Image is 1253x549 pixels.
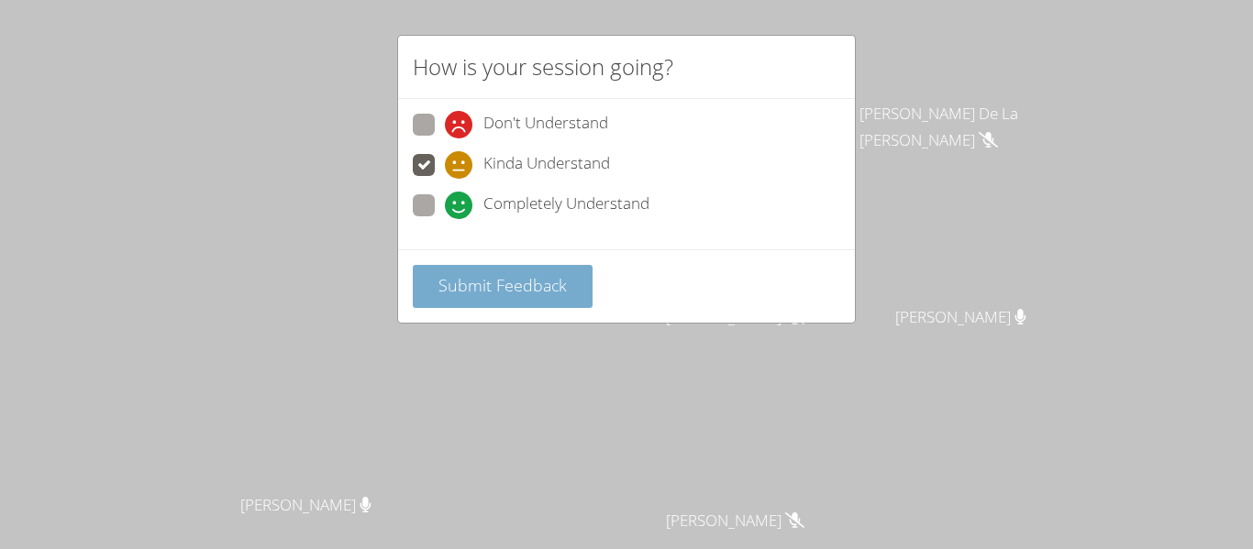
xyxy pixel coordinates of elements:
[438,274,567,296] span: Submit Feedback
[483,111,608,138] span: Don't Understand
[483,192,649,219] span: Completely Understand
[483,151,610,179] span: Kinda Understand
[413,50,673,83] h2: How is your session going?
[413,265,593,308] button: Submit Feedback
